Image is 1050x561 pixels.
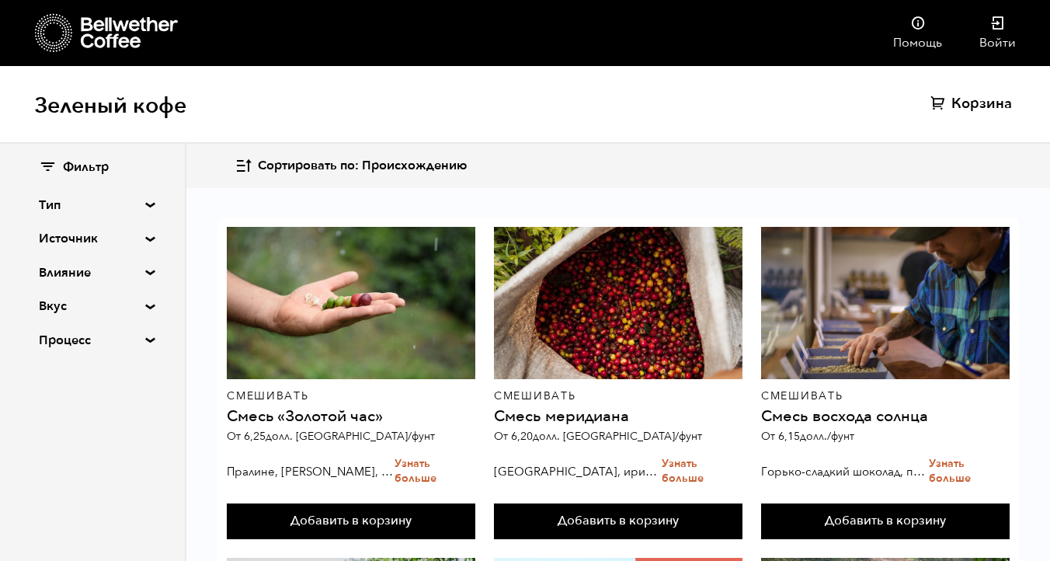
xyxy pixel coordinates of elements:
button: Сортировать по: Происхождению [235,148,468,184]
a: Узнать больше [929,448,1009,496]
font: Сортировать по: Происхождению [258,157,468,174]
font: Смешивать [227,389,308,403]
font: Смешивать [761,389,843,403]
font: От [494,429,508,444]
button: Добавить в корзину [494,504,742,539]
font: Смесь «Золотой час» [227,406,383,427]
summary: Источник [39,229,146,248]
summary: Влияние [39,263,146,282]
font: Фильтр [63,159,109,176]
font: Узнать больше [929,456,971,486]
font: Пралине, [PERSON_NAME], [GEOGRAPHIC_DATA] [227,464,505,479]
font: От [227,429,241,444]
font: Влияние [39,264,91,281]
font: 6,15 [778,429,800,444]
summary: Процесс [39,331,146,350]
summary: Тип [39,196,146,214]
button: Добавить в корзину [227,504,475,539]
button: Добавить в корзину [761,504,1010,539]
font: Войти [979,34,1016,51]
font: Процесс [39,332,91,349]
font: /фунт [827,429,854,444]
font: Зеленый кофе [34,91,186,120]
font: Смешивать [494,389,575,403]
font: Помощь [893,34,942,51]
font: Корзина [951,94,1012,113]
font: 6,25 [244,429,266,444]
font: Узнать больше [662,456,704,486]
font: Добавить в корзину [825,512,946,529]
font: Источник [39,230,98,247]
font: долл. [GEOGRAPHIC_DATA] [533,429,675,444]
a: Узнать больше [395,448,475,496]
font: 6,20 [511,429,533,444]
font: Узнать больше [395,456,436,486]
font: Добавить в корзину [290,512,412,529]
font: Смесь восхода солнца [761,406,928,427]
font: долл. [GEOGRAPHIC_DATA] [266,429,408,444]
font: [GEOGRAPHIC_DATA], ириска, темный шоколад [494,464,762,479]
summary: Вкус [39,297,146,315]
font: Добавить в корзину [558,512,679,529]
font: /фунт [675,429,702,444]
font: Вкус [39,298,67,315]
font: Смесь меридиана [494,406,629,427]
a: Узнать больше [662,448,742,496]
font: /фунт [408,429,435,444]
font: Тип [39,197,61,214]
font: От [761,429,775,444]
a: Корзина [930,95,1016,113]
font: долл. [800,429,827,444]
